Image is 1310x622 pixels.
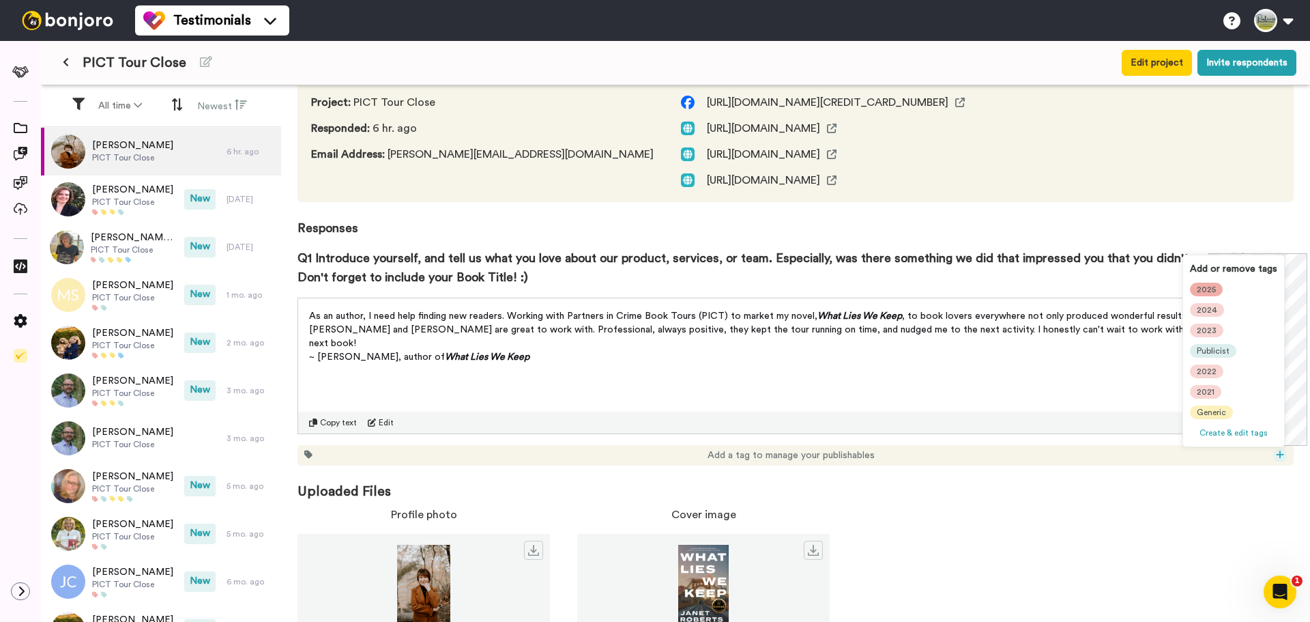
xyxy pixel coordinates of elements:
span: Uploaded Files [297,466,1294,501]
span: [PERSON_NAME] [92,518,173,531]
img: 0dc986c1-5865-4b78-9251-4583a0f3a996.jpeg [51,373,85,408]
span: [URL][DOMAIN_NAME] [707,172,820,188]
div: 3 mo. ago [227,433,274,444]
a: [PERSON_NAME]PICT Tour CloseNew6 mo. ago [41,558,281,606]
div: 6 mo. ago [227,576,274,587]
span: 2025 [1197,284,1216,295]
span: Cover image [671,507,736,523]
img: 663c8de5-cab8-4ef9-bac0-856544434fd1.jpeg [51,517,85,551]
span: New [184,476,216,496]
span: Project : [311,97,351,108]
span: PICT Tour Close [92,439,173,450]
img: facebook.svg [681,96,695,109]
iframe: Intercom live chat [1264,576,1296,608]
span: PICT Tour Close [92,531,173,542]
a: [PERSON_NAME]PICT Tour CloseNew1 mo. ago [41,271,281,319]
button: Invite respondents [1197,50,1296,76]
img: tm-color.svg [143,10,165,31]
span: PICT Tour Close [92,483,173,494]
a: [PERSON_NAME]PICT Tour CloseNew2 mo. ago [41,319,281,367]
span: PICT Tour Close [311,94,654,111]
div: 5 mo. ago [227,528,274,539]
span: 2022 [1197,366,1217,377]
span: [PERSON_NAME] [92,374,173,388]
span: PICT Tour Close [91,244,177,255]
span: PICT Tour Close [92,292,173,303]
img: bj-logo-header-white.svg [16,11,119,30]
span: PICT Tour Close [92,340,173,351]
img: 30b967d4-b001-49a1-959f-2b9c263c79a5.png [51,469,85,503]
span: Email Address : [311,149,385,160]
img: f50ad67f-51e9-4a58-a6bc-d6f122e8f406.jpeg [51,135,85,169]
span: What Lies We Keep [445,352,529,362]
div: 3 mo. ago [227,385,274,396]
button: Edit project [1122,50,1192,76]
span: , to book lovers everywhere not only produced wonderful results, it was fun! [PERSON_NAME] and [P... [309,311,1264,348]
div: 2 mo. ago [227,337,274,348]
span: 1 [1292,576,1302,586]
span: PICT Tour Close [83,53,186,72]
a: [PERSON_NAME] [PERSON_NAME]PICT Tour CloseNew[DATE] [41,223,281,271]
img: jc.png [51,565,85,599]
span: Edit [379,417,394,428]
span: [PERSON_NAME] [92,425,173,439]
span: [PERSON_NAME][EMAIL_ADDRESS][DOMAIN_NAME] [311,146,654,162]
a: [PERSON_NAME]PICT Tour CloseNew3 mo. ago [41,367,281,414]
span: [PERSON_NAME] [92,565,173,579]
span: [PERSON_NAME] [92,279,173,292]
span: [PERSON_NAME] [92,139,173,152]
img: web.svg [681,122,695,135]
img: Checklist.svg [14,349,27,363]
div: [DATE] [227,194,274,205]
span: [PERSON_NAME] [92,470,173,483]
span: PICT Tour Close [92,388,173,399]
span: Responded : [311,123,370,134]
span: 2023 [1197,325,1217,336]
span: Create & edit tags [1199,429,1268,437]
a: [PERSON_NAME]PICT Tour CloseNew5 mo. ago [41,510,281,558]
span: ~ [PERSON_NAME], author of [309,352,445,362]
span: 6 hr. ago [311,120,654,137]
img: b7e293da-27b9-4dc6-a926-1a1c638afd3a.jpeg [51,326,85,360]
span: New [184,524,216,544]
span: Profile photo [391,507,457,523]
span: As an author, I need help finding new readers. Working with Partners in Crime Book Tours (PICT) t... [309,311,817,321]
span: New [184,237,216,257]
span: Responses [297,202,1294,238]
span: 2024 [1197,305,1217,315]
span: PICT Tour Close [92,152,173,163]
span: What Lies We Keep [817,311,902,321]
span: New [184,380,216,401]
a: [PERSON_NAME]PICT Tour Close3 mo. ago [41,414,281,462]
img: 0dc986c1-5865-4b78-9251-4583a0f3a996.jpeg [51,421,85,455]
img: web.svg [681,173,695,187]
span: [URL][DOMAIN_NAME][CREDIT_CARD_NUMBER] [707,94,948,111]
span: [PERSON_NAME] [92,326,173,340]
img: ms.png [51,278,85,312]
div: [DATE] [227,242,274,253]
span: Q1 Introduce yourself, and tell us what you love about our product, services, or team. Especially... [297,249,1277,287]
span: [URL][DOMAIN_NAME] [707,120,820,137]
a: [PERSON_NAME]PICT Tour CloseNew5 mo. ago [41,462,281,510]
strong: Add or remove tags [1190,264,1277,274]
span: Testimonials [173,11,251,30]
a: [PERSON_NAME]PICT Tour CloseNew[DATE] [41,175,281,223]
span: Publicist [1197,345,1229,356]
span: [PERSON_NAME] [PERSON_NAME] [91,231,177,244]
span: PICT Tour Close [92,579,173,590]
a: [PERSON_NAME]PICT Tour Close6 hr. ago [41,128,281,175]
span: Generic [1197,407,1226,418]
span: New [184,571,216,592]
span: New [184,285,216,305]
img: 02b2797d-a285-40c4-aabc-d430a5f27391.jpeg [51,182,85,216]
div: 1 mo. ago [227,289,274,300]
button: Newest [189,93,255,119]
span: 2021 [1197,386,1214,397]
span: Add a tag to manage your publishables [708,449,875,462]
span: New [184,333,216,353]
span: [PERSON_NAME] [92,183,173,197]
img: web.svg [681,147,695,161]
img: 4f31be1e-1c28-46af-8eb6-e8fe5d6e3216.jpeg [50,230,84,264]
span: [URL][DOMAIN_NAME] [707,146,820,162]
